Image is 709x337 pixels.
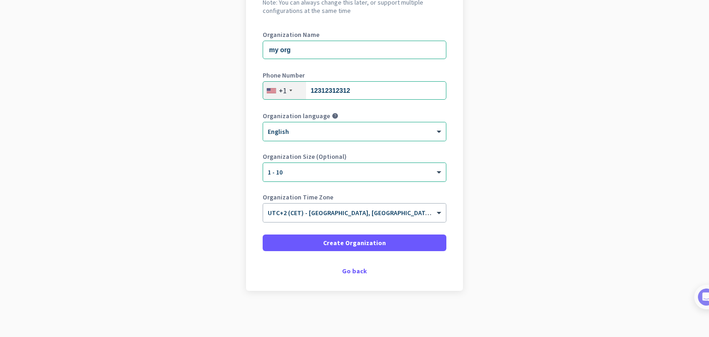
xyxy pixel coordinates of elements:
[263,194,446,200] label: Organization Time Zone
[263,72,446,78] label: Phone Number
[332,113,338,119] i: help
[263,113,330,119] label: Organization language
[263,235,446,251] button: Create Organization
[263,41,446,59] input: What is the name of your organization?
[279,86,287,95] div: +1
[323,238,386,247] span: Create Organization
[263,81,446,100] input: 201-555-0123
[263,31,446,38] label: Organization Name
[263,153,446,160] label: Organization Size (Optional)
[263,268,446,274] div: Go back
